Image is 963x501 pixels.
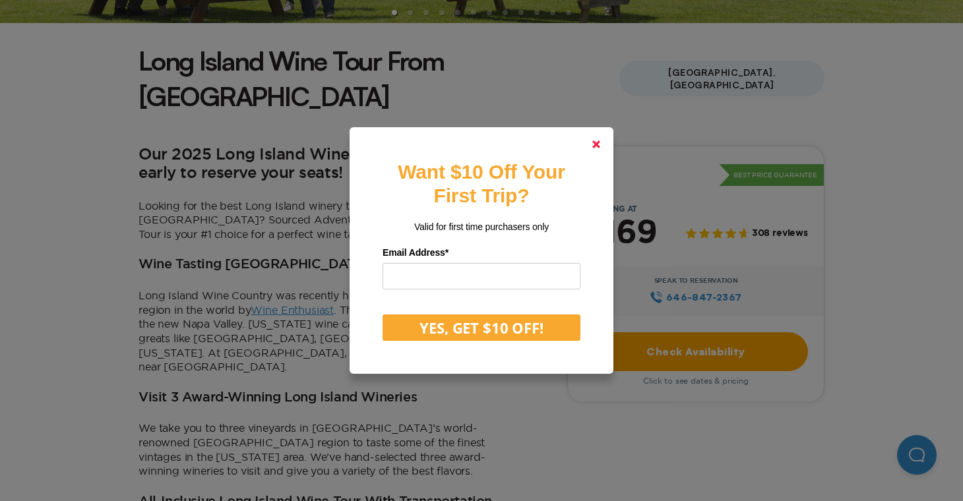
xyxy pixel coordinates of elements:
[398,161,565,206] strong: Want $10 Off Your First Trip?
[580,129,612,160] a: Close
[383,314,580,341] button: YES, GET $10 OFF!
[414,221,549,232] span: Valid for first time purchasers only
[383,243,580,263] label: Email Address
[445,247,449,258] span: Required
